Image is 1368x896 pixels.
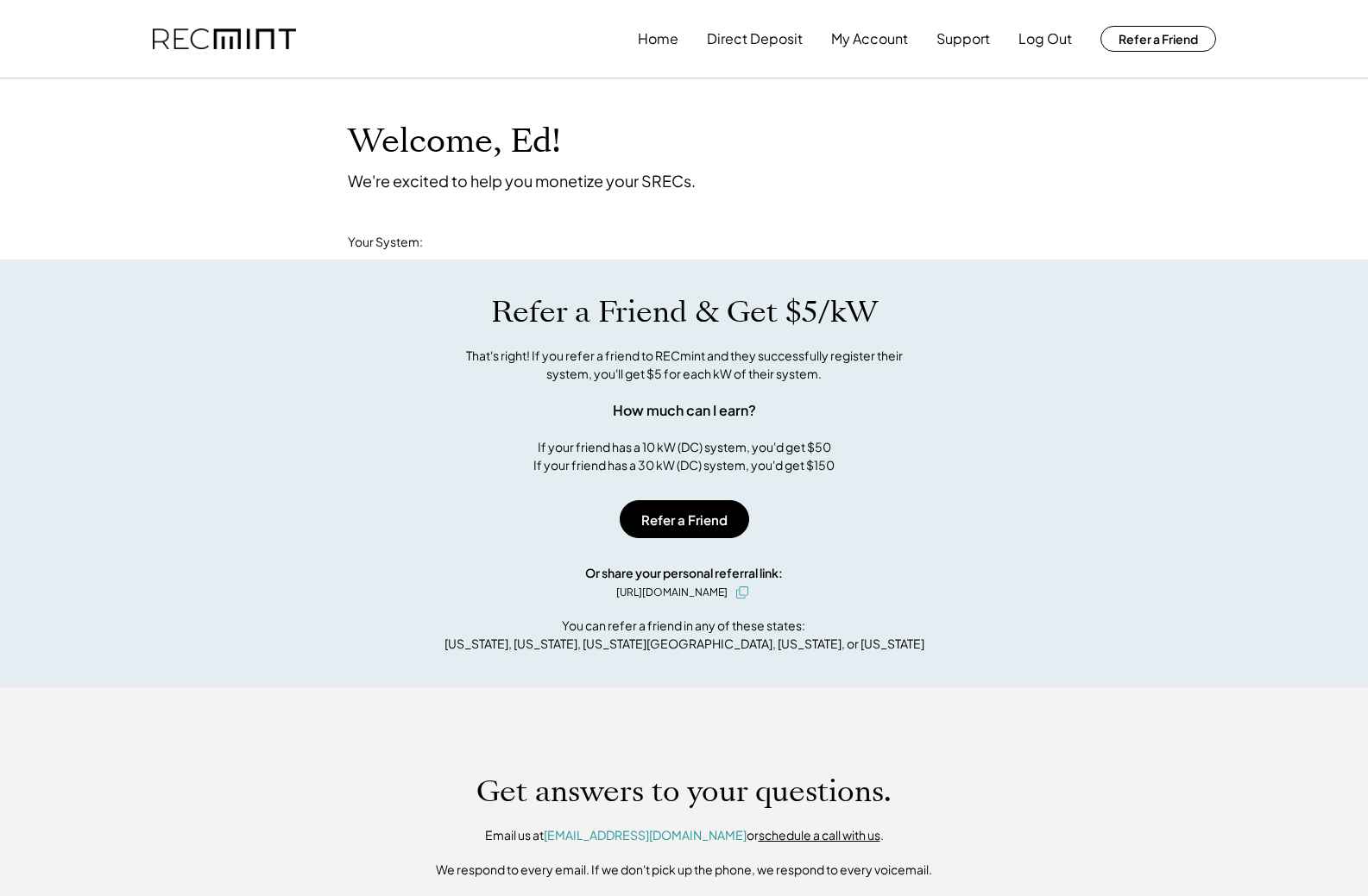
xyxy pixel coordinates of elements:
div: We respond to every email. If we don't pick up the phone, we respond to every voicemail. [436,862,932,879]
div: Your System: [348,234,423,251]
img: recmint-logotype%403x.png [153,28,296,50]
h1: Refer a Friend & Get $5/kW [491,294,878,330]
button: My Account [831,22,908,56]
div: We're excited to help you monetize your SRECs. [348,171,696,191]
a: [EMAIL_ADDRESS][DOMAIN_NAME] [544,827,747,843]
div: [URL][DOMAIN_NAME] [616,585,728,600]
button: Direct Deposit [707,22,803,56]
button: click to copy [732,582,753,603]
h1: Get answers to your questions. [476,774,892,810]
h1: Welcome, Ed! [348,122,564,162]
div: How much can I earn? [613,400,756,421]
div: If your friend has a 10 kW (DC) system, you'd get $50 If your friend has a 30 kW (DC) system, you... [533,438,835,474]
button: Refer a Friend [1100,26,1216,52]
div: Email us at or . [485,827,884,844]
a: schedule a call with us [759,827,880,843]
div: You can refer a friend in any of these states: [US_STATE], [US_STATE], [US_STATE][GEOGRAPHIC_DATA... [444,617,924,653]
button: Log Out [1018,22,1072,56]
div: Or share your personal referral link: [585,564,783,582]
button: Refer a Friend [620,500,749,538]
button: Support [936,22,990,56]
button: Home [638,22,678,56]
div: That's right! If you refer a friend to RECmint and they successfully register their system, you'l... [447,347,922,383]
